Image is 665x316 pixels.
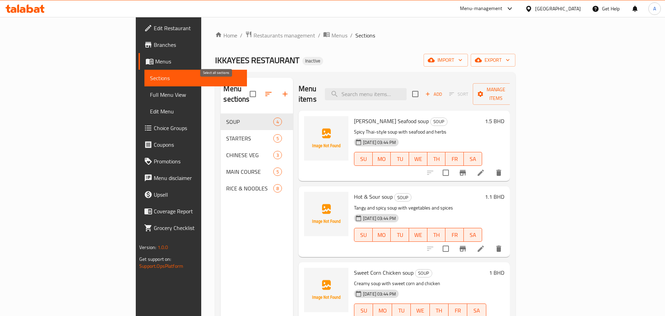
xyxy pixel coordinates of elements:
span: Full Menu View [150,91,241,99]
span: SA [470,306,483,316]
span: WE [412,230,425,240]
span: 8 [274,185,282,192]
span: Menus [331,31,347,40]
span: TU [395,306,408,316]
a: Sections [144,70,247,86]
span: SOUP [415,269,432,277]
span: Branches [154,41,241,49]
span: Add item [423,89,445,100]
span: SA [467,154,479,164]
span: FR [448,230,461,240]
div: items [273,151,282,159]
button: MO [373,152,391,166]
a: Menu disclaimer [139,170,247,186]
span: MO [376,306,389,316]
span: [DATE] 03:44 PM [360,215,399,222]
p: Creamy soup with sweet corn and chicken [354,279,486,288]
a: Grocery Checklist [139,220,247,236]
span: TU [393,154,406,164]
span: Inactive [302,58,323,64]
button: Add [423,89,445,100]
span: Sections [150,74,241,82]
span: WE [414,306,427,316]
span: Upsell [154,190,241,199]
span: SOUP [226,118,273,126]
span: Sections [355,31,375,40]
span: Add [424,90,443,98]
button: import [424,54,468,67]
button: SA [464,152,482,166]
a: Menus [323,31,347,40]
span: 3 [274,152,282,159]
input: search [325,88,407,100]
span: STARTERS [226,134,273,143]
nav: Menu sections [221,111,293,199]
button: TH [427,152,446,166]
button: TH [427,228,446,242]
a: Edit menu item [477,169,485,177]
a: Edit menu item [477,245,485,253]
button: Branch-specific-item [454,240,471,257]
a: Full Menu View [144,86,247,103]
span: [PERSON_NAME] Seafood soup [354,116,429,126]
span: FR [448,154,461,164]
button: SU [354,152,373,166]
p: Tangy and spicy soup with vegetables and spices [354,204,482,212]
span: 5 [274,169,282,175]
div: items [273,184,282,193]
span: CHINESE VEG [226,151,273,159]
li: / [318,31,320,40]
span: [DATE] 03:44 PM [360,291,399,297]
button: Add section [277,86,293,102]
span: IKKAYEES RESTAURANT [215,52,300,68]
span: FR [451,306,464,316]
span: SU [357,154,370,164]
div: CHINESE VEG3 [221,147,293,163]
button: FR [445,152,464,166]
a: Support.OpsPlatform [139,262,183,271]
span: Select section first [445,89,473,100]
div: Menu-management [460,5,503,13]
div: STARTERS5 [221,130,293,147]
button: delete [490,240,507,257]
button: WE [409,228,427,242]
div: Inactive [302,57,323,65]
div: items [273,118,282,126]
span: TH [430,230,443,240]
h2: Menu items [299,84,317,104]
div: MAIN COURSE5 [221,163,293,180]
span: export [476,56,510,65]
button: delete [490,164,507,181]
a: Choice Groups [139,120,247,136]
button: export [471,54,515,67]
li: / [350,31,353,40]
span: Version: [139,243,156,252]
span: SOUP [431,118,447,126]
h6: 1.5 BHD [485,116,504,126]
img: Sweet Corn Chicken soup [304,268,348,312]
span: Sort sections [260,86,277,102]
span: RICE & NOODLES [226,184,273,193]
span: TH [430,154,443,164]
span: SA [467,230,479,240]
a: Promotions [139,153,247,170]
span: 5 [274,135,282,142]
span: Grocery Checklist [154,224,241,232]
img: Tom Yum Seafood soup [304,116,348,161]
a: Upsell [139,186,247,203]
a: Restaurants management [245,31,315,40]
div: items [273,168,282,176]
span: SOUP [394,194,411,202]
button: Manage items [473,83,519,105]
a: Menus [139,53,247,70]
button: Branch-specific-item [454,164,471,181]
span: Edit Restaurant [154,24,241,32]
a: Branches [139,36,247,53]
span: WE [412,154,425,164]
span: Manage items [478,85,514,103]
span: Edit Menu [150,107,241,116]
button: WE [409,152,427,166]
button: SA [464,228,482,242]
